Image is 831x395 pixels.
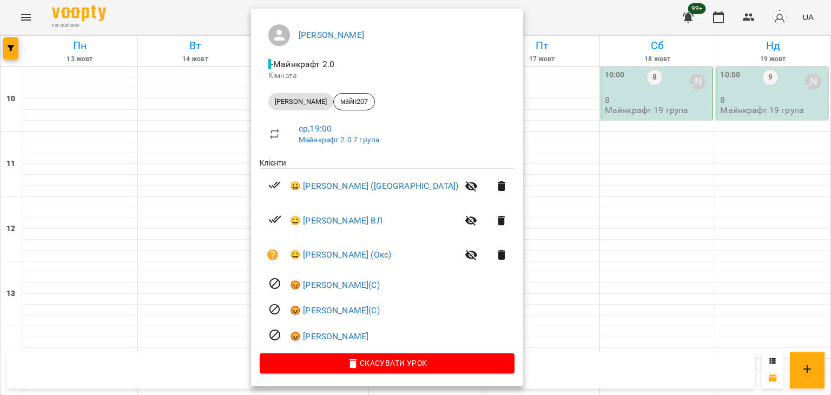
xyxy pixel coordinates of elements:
[268,277,281,290] svg: Візит скасовано
[268,179,281,192] svg: Візит сплачено
[268,59,337,69] span: - Майнкрафт 2.0
[268,97,333,107] span: [PERSON_NAME]
[334,97,374,107] span: майн207
[299,135,379,144] a: Майнкрафт 2.0 7 група
[299,30,364,40] a: [PERSON_NAME]
[268,357,506,370] span: Скасувати Урок
[290,304,380,317] a: 😡 [PERSON_NAME](С)
[290,180,458,193] a: 😀 [PERSON_NAME] ([GEOGRAPHIC_DATA])
[268,70,506,81] p: Кімната
[290,214,382,227] a: 😀 [PERSON_NAME] ВЛ
[299,123,332,134] a: ср , 19:00
[260,242,286,268] button: Візит ще не сплачено. Додати оплату?
[290,279,380,292] a: 😡 [PERSON_NAME](С)
[290,248,391,261] a: 😀 [PERSON_NAME] (Окс)
[260,157,515,353] ul: Клієнти
[268,328,281,341] svg: Візит скасовано
[290,330,368,343] a: 😡 [PERSON_NAME]
[268,303,281,316] svg: Візит скасовано
[333,93,375,110] div: майн207
[268,213,281,226] svg: Візит сплачено
[260,353,515,373] button: Скасувати Урок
